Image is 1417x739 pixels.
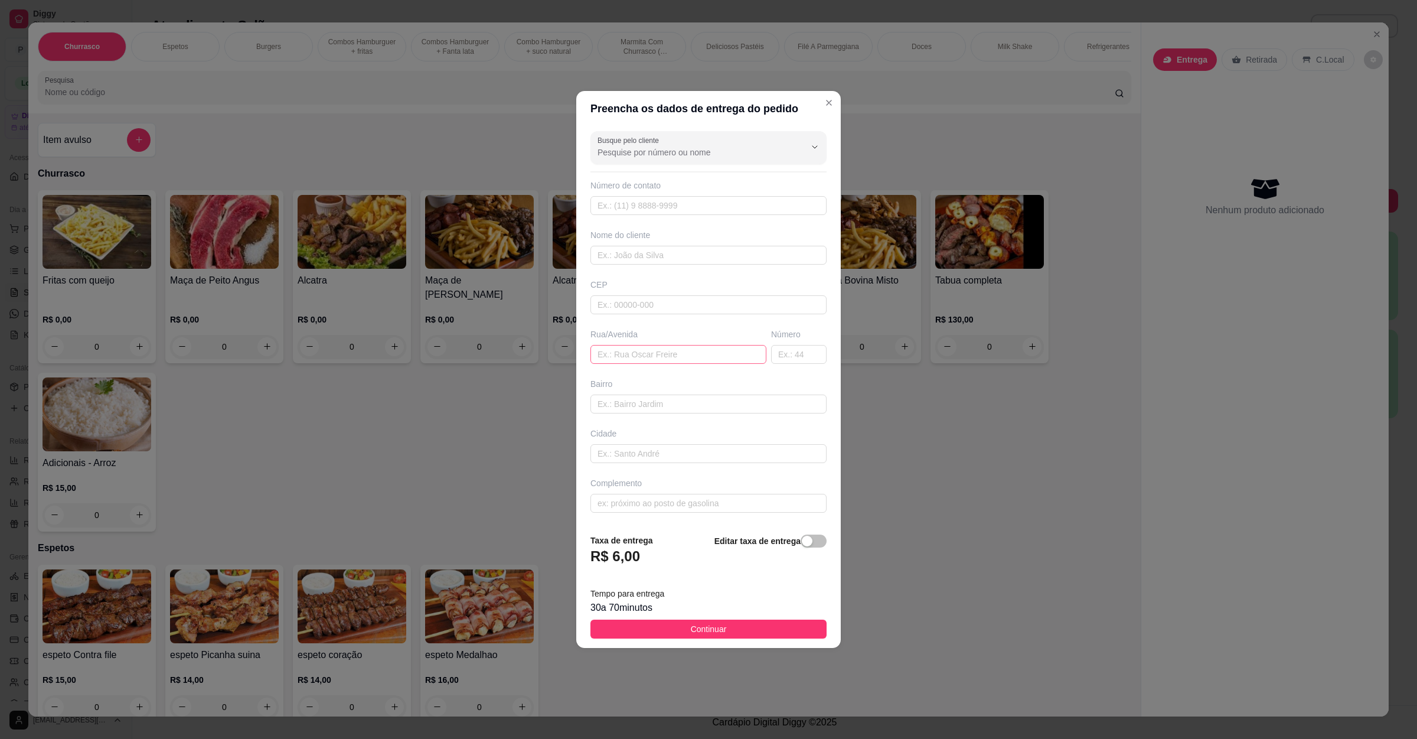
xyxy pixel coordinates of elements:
[691,623,727,636] span: Continuar
[590,246,827,265] input: Ex.: João da Silva
[598,135,663,145] label: Busque pelo cliente
[590,589,664,598] span: Tempo para entrega
[590,378,827,390] div: Bairro
[590,428,827,440] div: Cidade
[805,138,824,157] button: Show suggestions
[598,147,786,158] input: Busque pelo cliente
[590,444,827,463] input: Ex.: Santo André
[590,601,827,615] div: 30 a 70 minutos
[590,229,827,241] div: Nome do cliente
[590,180,827,191] div: Número de contato
[771,345,827,364] input: Ex.: 44
[590,620,827,639] button: Continuar
[590,328,766,340] div: Rua/Avenida
[576,91,841,126] header: Preencha os dados de entrega do pedido
[590,196,827,215] input: Ex.: (11) 9 8888-9999
[590,477,827,489] div: Complemento
[771,328,827,340] div: Número
[590,494,827,513] input: ex: próximo ao posto de gasolina
[590,395,827,414] input: Ex.: Bairro Jardim
[590,547,640,566] h3: R$ 6,00
[714,536,801,546] strong: Editar taxa de entrega
[590,345,766,364] input: Ex.: Rua Oscar Freire
[590,279,827,291] div: CEP
[819,93,838,112] button: Close
[590,295,827,314] input: Ex.: 00000-000
[590,536,653,545] strong: Taxa de entrega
